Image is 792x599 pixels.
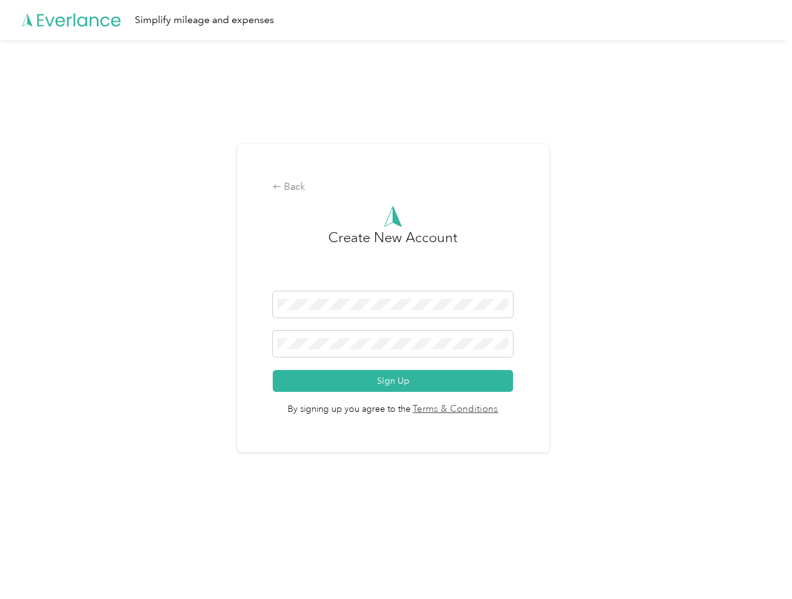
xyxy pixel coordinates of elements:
[273,370,513,392] button: Sign Up
[411,402,499,417] a: Terms & Conditions
[135,12,274,28] div: Simplify mileage and expenses
[273,180,513,195] div: Back
[273,392,513,417] span: By signing up you agree to the
[328,227,457,291] h3: Create New Account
